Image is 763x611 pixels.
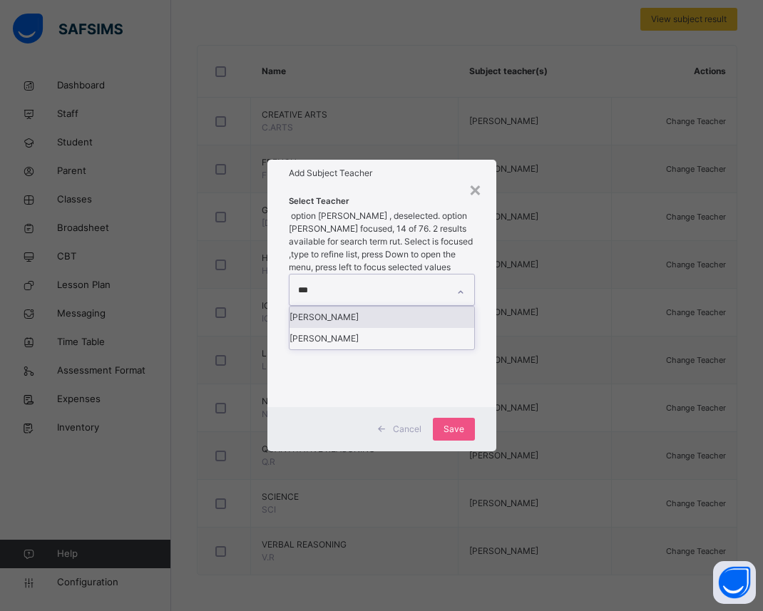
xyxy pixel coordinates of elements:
div: [PERSON_NAME] [290,307,474,328]
span: option [PERSON_NAME] , deselected. [289,210,440,221]
span: Save [444,423,464,436]
h1: Add Subject Teacher [289,167,475,180]
div: [PERSON_NAME] [290,328,474,349]
span: Select Teacher [289,195,349,207]
span: option [PERSON_NAME] focused, 14 of 76. 2 results available for search term rut. Select is focuse... [289,210,473,272]
div: × [468,174,482,204]
span: Cancel [393,423,421,436]
button: Open asap [713,561,756,604]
